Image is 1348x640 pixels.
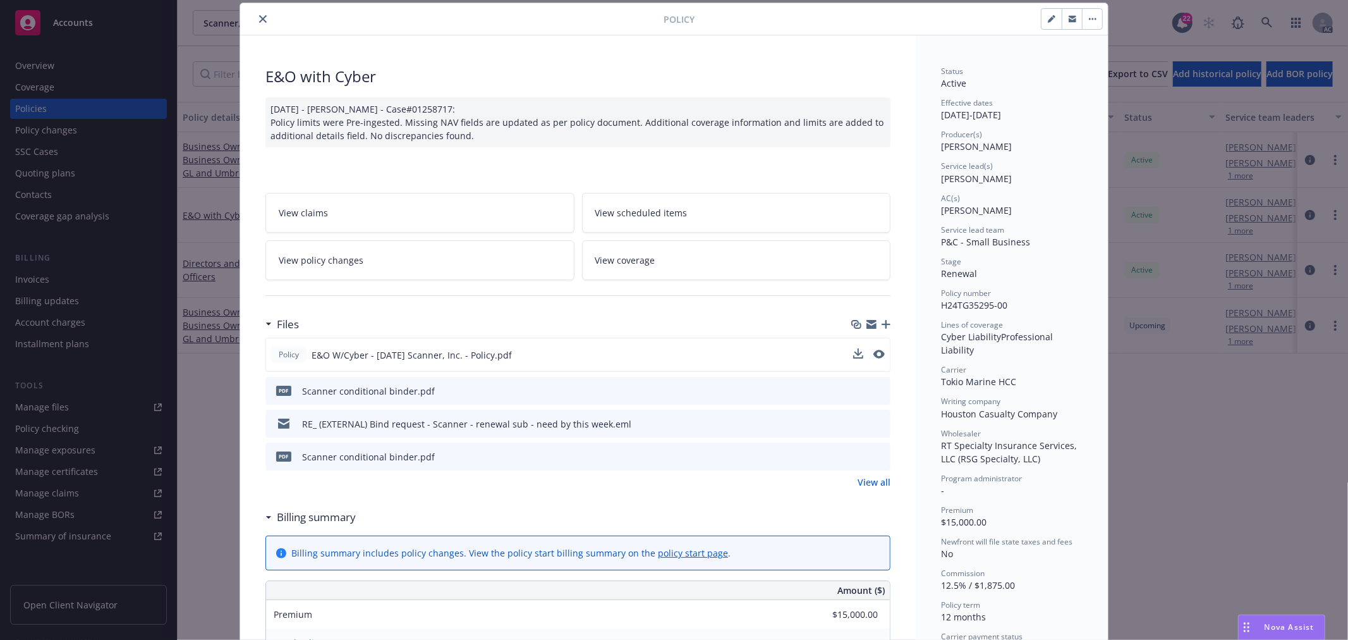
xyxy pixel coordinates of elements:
[941,600,980,610] span: Policy term
[853,348,863,359] button: download file
[941,331,1001,343] span: Cyber Liability
[941,548,953,560] span: No
[1239,615,1254,639] div: Drag to move
[941,77,966,89] span: Active
[302,417,631,431] div: RE_ (EXTERNAL) Bind request - Scanner - renewal sub - need by this week.eml
[941,505,973,515] span: Premium
[941,568,985,579] span: Commission
[941,173,1012,185] span: [PERSON_NAME]
[312,348,512,362] span: E&O W/Cyber - [DATE] Scanner, Inc. - Policy.pdf
[274,608,312,620] span: Premium
[941,225,1004,235] span: Service lead team
[279,254,363,267] span: View policy changes
[803,605,885,624] input: 0.00
[854,450,864,464] button: download file
[277,509,356,526] h3: Billing summary
[658,547,728,559] a: policy start page
[1238,615,1325,640] button: Nova Assist
[582,193,891,233] a: View scheduled items
[265,316,299,333] div: Files
[265,509,356,526] div: Billing summary
[941,193,960,204] span: AC(s)
[941,611,986,623] span: 12 months
[873,348,885,362] button: preview file
[265,193,574,233] a: View claims
[582,240,891,280] a: View coverage
[941,440,1079,465] span: RT Specialty Insurance Services, LLC (RSG Specialty, LLC)
[941,396,1000,407] span: Writing company
[265,97,890,147] div: [DATE] - [PERSON_NAME] - Case#01258717: Policy limits were Pre-ingested. Missing NAV fields are u...
[941,376,1016,388] span: Tokio Marine HCC
[941,364,966,375] span: Carrier
[265,66,890,87] div: E&O with Cyber
[853,348,863,362] button: download file
[941,484,944,496] span: -
[276,349,301,360] span: Policy
[265,240,574,280] a: View policy changes
[595,206,688,219] span: View scheduled items
[664,13,695,26] span: Policy
[941,473,1022,484] span: Program administrator
[941,408,1057,420] span: Houston Casualty Company
[302,450,435,464] div: Scanner conditional binder.pdf
[941,256,961,267] span: Stage
[874,417,885,431] button: preview file
[873,350,885,359] button: preview file
[276,386,291,395] span: pdf
[941,140,1012,152] span: [PERSON_NAME]
[854,417,864,431] button: download file
[941,288,991,298] span: Policy number
[941,129,982,140] span: Producer(s)
[941,579,1015,591] span: 12.5% / $1,875.00
[277,316,299,333] h3: Files
[941,319,1003,330] span: Lines of coverage
[941,236,1030,248] span: P&C - Small Business
[941,516,987,528] span: $15,000.00
[941,204,1012,216] span: [PERSON_NAME]
[1265,622,1315,632] span: Nova Assist
[941,97,1083,121] div: [DATE] - [DATE]
[276,452,291,461] span: pdf
[941,66,963,77] span: Status
[279,206,328,219] span: View claims
[941,331,1055,356] span: Professional Liability
[874,385,885,398] button: preview file
[941,299,1007,311] span: H24TG35295-00
[291,546,731,560] div: Billing summary includes policy changes. View the policy start billing summary on the .
[854,385,864,398] button: download file
[595,254,655,267] span: View coverage
[941,161,993,171] span: Service lead(s)
[941,97,993,108] span: Effective dates
[255,11,270,27] button: close
[302,385,435,398] div: Scanner conditional binder.pdf
[874,450,885,464] button: preview file
[858,476,890,489] a: View all
[941,268,977,280] span: Renewal
[837,584,885,597] span: Amount ($)
[941,428,981,439] span: Wholesaler
[941,536,1072,547] span: Newfront will file state taxes and fees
